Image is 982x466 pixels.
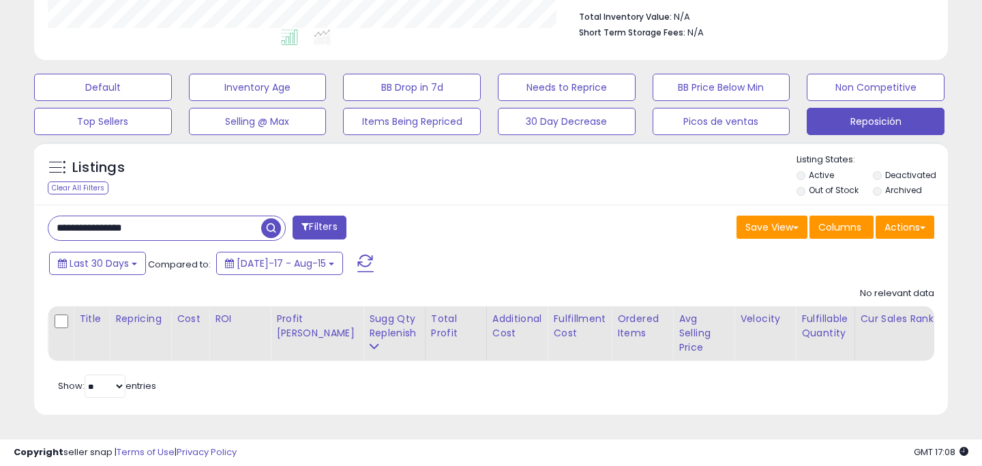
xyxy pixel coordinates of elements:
[492,312,542,340] div: Additional Cost
[148,258,211,271] span: Compared to:
[293,216,346,239] button: Filters
[70,257,129,270] span: Last 30 Days
[579,8,924,24] li: N/A
[34,74,172,101] button: Default
[34,108,172,135] button: Top Sellers
[363,306,426,361] th: Please note that this number is a calculation based on your required days of coverage and your ve...
[189,108,327,135] button: Selling @ Max
[914,446,968,458] span: 2025-09-15 17:08 GMT
[498,74,636,101] button: Needs to Reprice
[79,312,104,326] div: Title
[49,252,146,275] button: Last 30 Days
[189,74,327,101] button: Inventory Age
[876,216,934,239] button: Actions
[740,312,790,326] div: Velocity
[14,446,237,459] div: seller snap | |
[885,184,922,196] label: Archived
[14,446,63,458] strong: Copyright
[343,74,481,101] button: BB Drop in 7d
[617,312,667,340] div: Ordered Items
[177,446,237,458] a: Privacy Policy
[736,216,807,239] button: Save View
[115,312,165,326] div: Repricing
[885,169,936,181] label: Deactivated
[809,184,859,196] label: Out of Stock
[687,26,704,39] span: N/A
[860,287,934,300] div: No relevant data
[72,158,125,177] h5: Listings
[369,312,419,340] div: Sugg Qty Replenish
[679,312,728,355] div: Avg Selling Price
[807,108,944,135] button: Reposición
[653,108,790,135] button: Picos de ventas
[797,154,949,166] p: Listing States:
[177,312,203,326] div: Cost
[807,74,944,101] button: Non Competitive
[58,379,156,392] span: Show: entries
[117,446,175,458] a: Terms of Use
[431,312,481,340] div: Total Profit
[579,11,672,23] b: Total Inventory Value:
[215,312,265,326] div: ROI
[276,312,357,340] div: Profit [PERSON_NAME]
[809,216,874,239] button: Columns
[579,27,685,38] b: Short Term Storage Fees:
[818,220,861,234] span: Columns
[801,312,848,340] div: Fulfillable Quantity
[48,181,108,194] div: Clear All Filters
[343,108,481,135] button: Items Being Repriced
[498,108,636,135] button: 30 Day Decrease
[653,74,790,101] button: BB Price Below Min
[216,252,343,275] button: [DATE]-17 - Aug-15
[553,312,606,340] div: Fulfillment Cost
[809,169,834,181] label: Active
[237,257,326,270] span: [DATE]-17 - Aug-15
